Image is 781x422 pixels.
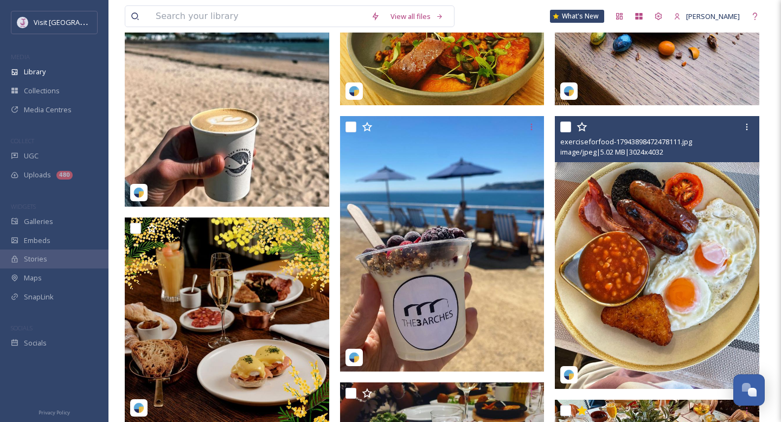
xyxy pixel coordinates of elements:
[133,187,144,198] img: snapsea-logo.png
[39,407,70,417] a: Privacy Policy
[668,7,745,26] a: [PERSON_NAME]
[11,53,30,61] span: MEDIA
[24,87,60,95] span: Collections
[24,274,42,282] span: Maps
[24,171,51,179] span: Uploads
[24,106,72,114] span: Media Centres
[34,17,118,27] span: Visit [GEOGRAPHIC_DATA]
[340,116,545,372] img: the_3_arches-18200768029245729-4.jpg
[11,202,36,210] span: WIDGETS
[125,3,329,207] img: beachcafe_jersey-18359290396045769.jpg
[564,86,574,97] img: snapsea-logo.png
[125,218,329,422] img: samphire.je-17994525802790570.jpg
[564,369,574,380] img: snapsea-logo.png
[24,255,47,263] span: Stories
[560,137,692,146] span: exerciseforfood-17943898472478111.jpg
[11,137,34,145] span: COLLECT
[17,17,28,28] img: Events-Jersey-Logo.png
[11,324,33,332] span: SOCIALS
[150,6,366,27] input: Search your library
[56,171,73,180] div: 480
[24,339,47,347] span: Socials
[686,11,740,21] span: [PERSON_NAME]
[733,374,765,406] button: Open Chat
[39,409,70,416] span: Privacy Policy
[24,152,39,160] span: UGC
[349,86,360,97] img: snapsea-logo.png
[560,147,663,157] span: image/jpeg | 5.02 MB | 3024 x 4032
[24,218,53,226] span: Galleries
[555,116,759,388] img: exerciseforfood-17943898472478111.jpg
[550,10,604,23] a: What's New
[385,7,449,26] a: View all files
[24,68,46,76] span: Library
[24,236,50,245] span: Embeds
[133,402,144,413] img: snapsea-logo.png
[24,293,54,301] span: SnapLink
[349,352,360,363] img: snapsea-logo.png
